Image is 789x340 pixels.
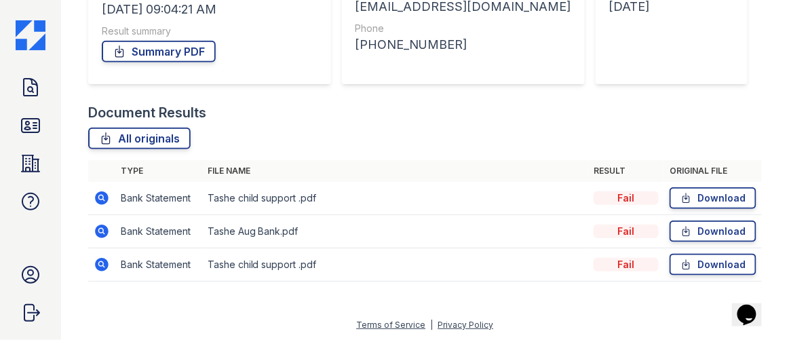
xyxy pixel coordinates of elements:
[16,20,45,50] img: CE_Icon_Blue-c292c112584629df590d857e76928e9f676e5b41ef8f769ba2f05ee15b207248.png
[670,187,756,209] a: Download
[202,248,588,282] td: Tashe child support .pdf
[594,258,659,271] div: Fail
[115,215,202,248] td: Bank Statement
[438,320,493,330] a: Privacy Policy
[664,160,762,182] th: Original file
[594,225,659,238] div: Fail
[355,35,571,54] div: [PHONE_NUMBER]
[670,254,756,276] a: Download
[88,103,206,122] div: Document Results
[202,215,588,248] td: Tashe Aug Bank.pdf
[588,160,664,182] th: Result
[102,41,216,62] a: Summary PDF
[115,248,202,282] td: Bank Statement
[732,286,775,326] iframe: chat widget
[356,320,425,330] a: Terms of Service
[202,160,588,182] th: File name
[202,182,588,215] td: Tashe child support .pdf
[430,320,433,330] div: |
[355,22,571,35] div: Phone
[594,191,659,205] div: Fail
[88,128,191,149] a: All originals
[115,160,202,182] th: Type
[102,24,317,38] div: Result summary
[670,221,756,242] a: Download
[115,182,202,215] td: Bank Statement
